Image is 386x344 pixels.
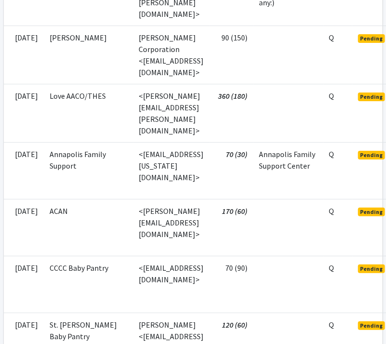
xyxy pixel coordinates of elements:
[329,320,335,330] abbr: Quantity
[44,143,133,199] td: Annapolis Family Support
[133,143,210,199] td: <[EMAIL_ADDRESS][US_STATE][DOMAIN_NAME]>
[133,199,210,256] td: <[PERSON_NAME][EMAIL_ADDRESS][DOMAIN_NAME]>
[210,26,254,84] td: 90 (150)
[254,143,323,199] td: Annapolis Family Support Center
[44,256,133,313] td: CCCC Baby Pantry
[4,199,44,256] td: [DATE]
[4,26,44,84] td: [DATE]
[358,34,386,43] span: Pending
[358,151,386,159] span: Pending
[329,149,335,159] abbr: Quantity
[133,26,210,84] td: [PERSON_NAME] Corporation <[EMAIL_ADDRESS][DOMAIN_NAME]>
[4,143,44,199] td: [DATE]
[4,84,44,143] td: [DATE]
[358,208,386,216] span: Pending
[210,84,254,143] td: 360 (180)
[44,199,133,256] td: ACAN
[4,256,44,313] td: [DATE]
[329,33,335,42] abbr: Quantity
[358,93,386,101] span: Pending
[329,206,335,216] abbr: Quantity
[358,321,386,330] span: Pending
[133,84,210,143] td: <[PERSON_NAME][EMAIL_ADDRESS][PERSON_NAME][DOMAIN_NAME]>
[358,265,386,273] span: Pending
[210,143,254,199] td: 70 (30)
[329,91,335,101] abbr: Quantity
[329,263,335,273] abbr: Quantity
[210,199,254,256] td: 170 (60)
[210,256,254,313] td: 70 (90)
[44,26,133,84] td: [PERSON_NAME]
[133,256,210,313] td: <[EMAIL_ADDRESS][DOMAIN_NAME]>
[44,84,133,143] td: Love AACO/THES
